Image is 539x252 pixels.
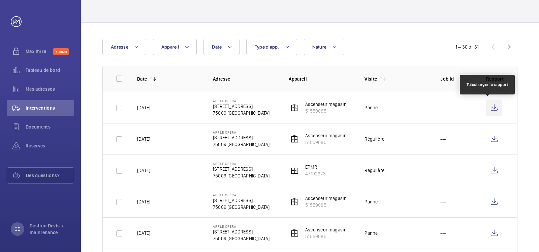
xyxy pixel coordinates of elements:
p: Apple Opéra [213,162,269,166]
span: Maximize [26,48,53,55]
img: elevator.svg [290,135,298,143]
p: [STREET_ADDRESS] [213,197,269,204]
div: Régulière [364,167,384,174]
div: Panne [364,198,378,205]
p: 51559085 [305,202,347,208]
p: 75009 [GEOGRAPHIC_DATA] [213,204,269,211]
span: Type d'app. [255,44,279,50]
button: Date [203,39,240,55]
span: Date [212,44,222,50]
button: Appareil [153,39,197,55]
span: Discover [53,48,69,55]
p: 51559085 [305,108,347,114]
p: GD [14,226,21,232]
span: Interventions [26,105,74,111]
p: 47192373 [305,170,325,177]
p: --- [440,230,446,236]
p: --- [440,136,446,142]
p: [DATE] [137,104,150,111]
span: Mes adresses [26,86,74,92]
img: elevator.svg [290,229,298,237]
img: elevator.svg [290,166,298,174]
p: [STREET_ADDRESS] [213,134,269,141]
p: Adresse [213,76,278,82]
p: Apple Opéra [213,193,269,197]
p: [DATE] [137,198,150,205]
button: Nature [304,39,345,55]
p: [DATE] [137,167,150,174]
span: Nature [312,44,327,50]
p: [STREET_ADDRESS] [213,166,269,172]
div: Panne [364,230,378,236]
img: elevator.svg [290,198,298,206]
p: EPMR [305,164,325,170]
p: Apple Opéra [213,99,269,103]
p: Date [137,76,147,82]
p: Ascenseur magasin [305,132,347,139]
p: [DATE] [137,136,150,142]
p: 75009 [GEOGRAPHIC_DATA] [213,141,269,148]
p: Visite [364,76,377,82]
img: elevator.svg [290,104,298,112]
p: --- [440,167,446,174]
div: 1 – 30 of 31 [455,44,479,50]
p: Ascenseur magasin [305,195,347,202]
span: Adresse [111,44,128,50]
p: 51559085 [305,233,347,240]
p: 75009 [GEOGRAPHIC_DATA] [213,110,269,116]
span: Appareil [161,44,179,50]
p: Appareil [289,76,354,82]
p: [STREET_ADDRESS] [213,228,269,235]
div: Télécharger le rapport [467,82,508,88]
p: 75009 [GEOGRAPHIC_DATA] [213,235,269,242]
p: Ascenseur magasin [305,226,347,233]
button: Adresse [102,39,146,55]
span: Tableau de bord [26,67,74,74]
div: Régulière [364,136,384,142]
p: [DATE] [137,230,150,236]
button: Type d'app. [246,39,297,55]
p: Ascenseur magasin [305,101,347,108]
span: Réserves [26,142,74,149]
p: 75009 [GEOGRAPHIC_DATA] [213,172,269,179]
p: Job Id [440,76,475,82]
p: Apple Opéra [213,224,269,228]
p: --- [440,104,446,111]
span: Des questions? [26,172,74,179]
span: Documents [26,123,74,130]
p: Gestion Devis + maintenance [30,222,70,236]
p: Apple Opéra [213,130,269,134]
p: [STREET_ADDRESS] [213,103,269,110]
p: 51559085 [305,139,347,146]
div: Panne [364,104,378,111]
p: --- [440,198,446,205]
